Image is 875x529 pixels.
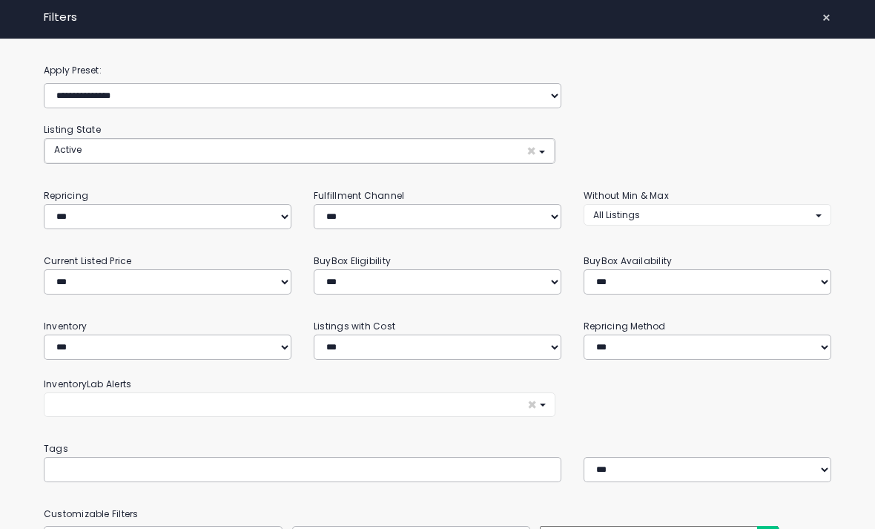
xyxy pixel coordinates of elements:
[44,320,87,332] small: Inventory
[33,506,842,522] small: Customizable Filters
[527,397,537,413] span: ×
[526,143,536,159] span: ×
[816,7,837,28] button: ×
[584,254,672,267] small: BuyBox Availability
[314,189,404,202] small: Fulfillment Channel
[44,254,131,267] small: Current Listed Price
[593,208,640,221] span: All Listings
[584,320,666,332] small: Repricing Method
[822,7,831,28] span: ×
[44,392,555,417] button: ×
[44,11,831,24] h4: Filters
[44,139,555,163] button: Active ×
[584,189,669,202] small: Without Min & Max
[584,204,831,226] button: All Listings
[33,441,842,457] small: Tags
[33,62,842,79] label: Apply Preset:
[44,189,88,202] small: Repricing
[314,254,391,267] small: BuyBox Eligibility
[314,320,395,332] small: Listings with Cost
[54,143,82,156] span: Active
[44,123,101,136] small: Listing State
[44,378,131,390] small: InventoryLab Alerts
